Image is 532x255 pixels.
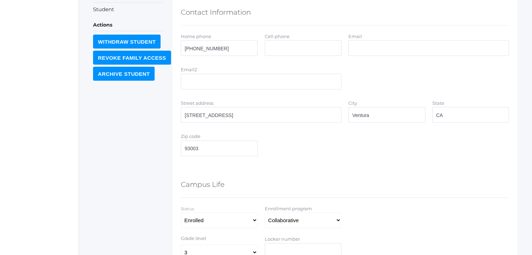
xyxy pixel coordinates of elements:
[93,67,155,81] input: Archive Student
[93,51,171,65] input: Revoke Family Access
[181,67,197,72] label: Email2
[432,100,444,106] label: State
[181,178,225,190] h5: Campus Life
[265,236,300,242] label: Locker number
[93,6,163,14] li: Student
[181,206,194,211] label: Status
[181,6,251,18] h5: Contact Information
[348,34,362,39] label: Email
[265,34,290,39] label: Cell phone
[93,35,161,49] input: Withdraw Student
[265,206,312,211] label: Enrollment program
[181,133,200,139] label: Zip code
[181,34,211,39] label: Home phone
[181,235,258,242] label: Grade level
[348,100,357,106] label: City
[181,100,213,106] label: Street address
[93,19,163,31] h5: Actions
